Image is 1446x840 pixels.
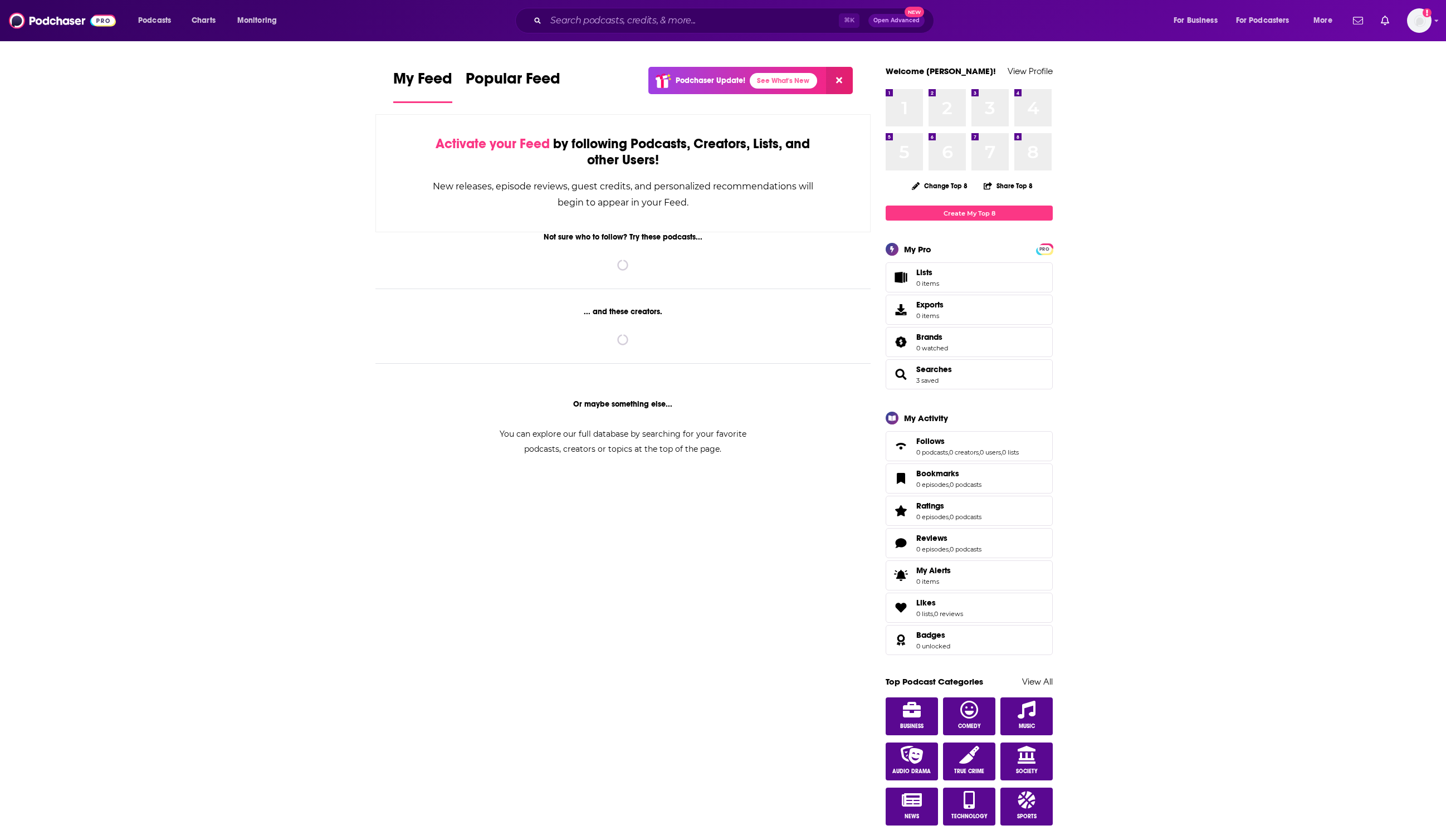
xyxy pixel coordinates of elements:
a: Bookmarks [916,468,981,478]
span: Brands [916,332,942,342]
span: Society [1016,768,1038,775]
span: Open Advanced [873,18,920,23]
a: 0 episodes [916,513,949,521]
a: Popular Feed [466,69,560,103]
span: 0 items [916,578,951,585]
a: See What's New [750,73,817,89]
a: Audio Drama [886,743,938,780]
span: Reviews [916,533,947,543]
a: Badges [916,630,950,640]
span: Badges [886,625,1053,655]
span: Bookmarks [886,463,1053,494]
a: 0 watched [916,344,948,352]
span: Follows [916,436,945,446]
a: Comedy [943,697,995,735]
span: Ratings [916,501,944,511]
span: Logged in as hannahlee98 [1407,8,1432,33]
span: Exports [916,300,944,310]
span: , [949,545,950,553]
a: True Crime [943,743,995,780]
a: Ratings [916,501,981,511]
span: My Alerts [916,565,951,575]
a: 0 podcasts [950,513,981,521]
input: Search podcasts, credits, & more... [546,12,839,30]
span: My Feed [393,69,452,95]
a: My Feed [393,69,452,103]
a: 0 unlocked [916,642,950,650]
a: Create My Top 8 [886,206,1053,221]
a: Bookmarks [890,471,912,486]
span: Searches [886,359,1053,389]
span: Charts [192,13,216,28]
img: Podchaser - Follow, Share and Rate Podcasts [9,10,116,31]
span: Activate your Feed [436,135,550,152]
span: 0 items [916,312,944,320]
a: 0 episodes [916,481,949,489]
span: More [1313,13,1332,28]
a: 0 podcasts [916,448,948,456]
a: Follows [890,438,912,454]
a: Show notifications dropdown [1376,11,1394,30]
button: open menu [1166,12,1232,30]
a: 0 creators [949,448,979,456]
span: Exports [890,302,912,318]
span: PRO [1038,245,1051,253]
span: 0 items [916,280,939,287]
a: Top Podcast Categories [886,676,983,687]
div: Search podcasts, credits, & more... [526,8,945,33]
span: Follows [886,431,1053,461]
a: 0 reviews [934,610,963,618]
a: Music [1000,697,1053,735]
span: Lists [916,267,939,277]
a: Brands [890,334,912,350]
button: open menu [229,12,291,30]
span: New [905,7,925,17]
span: Comedy [958,723,981,730]
span: , [949,513,950,521]
div: ... and these creators. [375,307,871,316]
a: Exports [886,295,1053,325]
svg: Add a profile image [1423,8,1432,17]
button: Share Top 8 [983,175,1033,197]
span: , [979,448,980,456]
span: , [949,481,950,489]
div: Not sure who to follow? Try these podcasts... [375,232,871,242]
span: Badges [916,630,945,640]
button: open menu [1229,12,1306,30]
button: Open AdvancedNew [868,14,925,27]
a: Business [886,697,938,735]
a: Reviews [916,533,981,543]
span: ⌘ K [839,13,859,28]
a: 0 podcasts [950,545,981,553]
span: Bookmarks [916,468,959,478]
a: Society [1000,743,1053,780]
span: Podcasts [138,13,171,28]
img: User Profile [1407,8,1432,33]
span: True Crime [954,768,984,775]
a: 0 users [980,448,1001,456]
span: Searches [916,364,952,374]
a: View Profile [1008,66,1053,76]
span: Audio Drama [892,768,931,775]
a: 3 saved [916,377,939,384]
a: Show notifications dropdown [1349,11,1367,30]
button: open menu [130,12,185,30]
span: Popular Feed [466,69,560,95]
div: My Pro [904,244,931,255]
div: Or maybe something else... [375,399,871,409]
span: Lists [916,267,932,277]
span: , [1001,448,1002,456]
span: Reviews [886,528,1053,558]
span: Monitoring [237,13,277,28]
a: Technology [943,788,995,826]
span: My Alerts [890,568,912,583]
a: 0 lists [1002,448,1019,456]
a: Sports [1000,788,1053,826]
a: News [886,788,938,826]
a: My Alerts [886,560,1053,590]
a: PRO [1038,245,1051,253]
a: Likes [890,600,912,616]
span: News [905,813,919,820]
a: Reviews [890,535,912,551]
